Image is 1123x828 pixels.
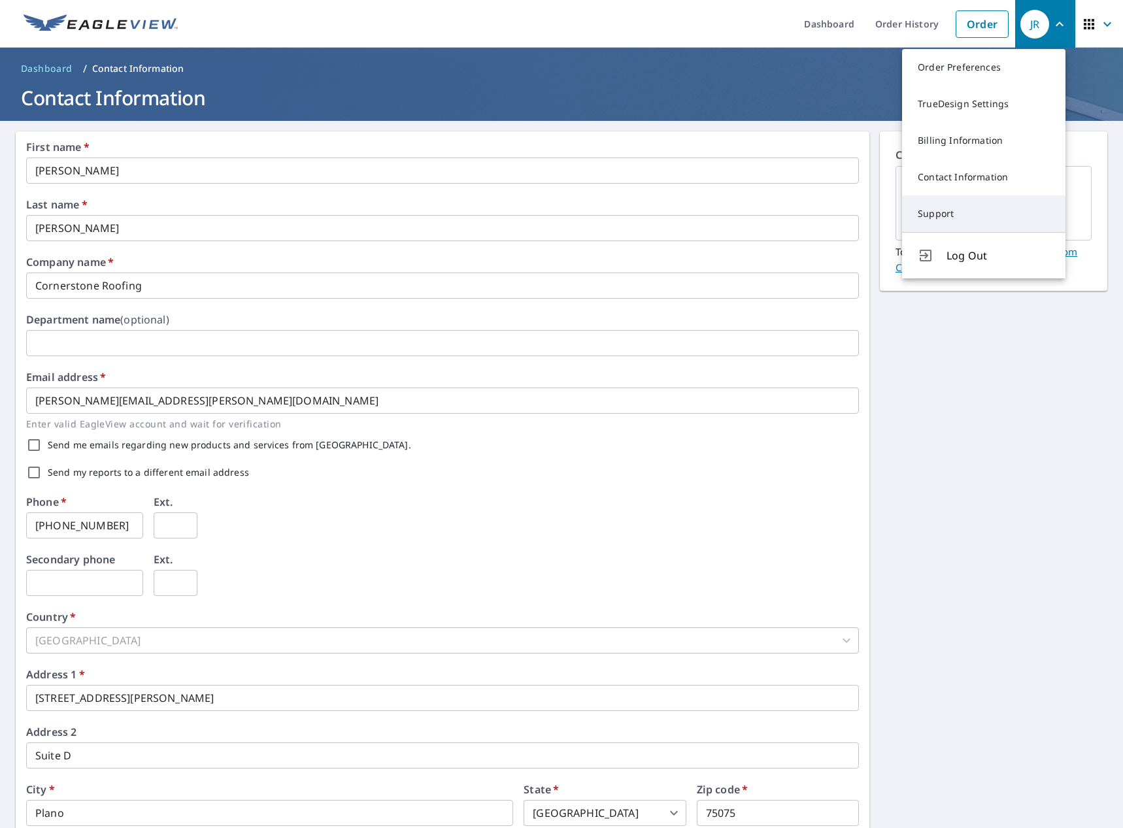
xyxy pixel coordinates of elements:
label: Department name [26,314,169,325]
label: Zip code [697,784,748,795]
img: webicon_green.png [892,195,902,206]
a: Dashboard [16,58,78,79]
label: Send my reports to a different email address [48,468,249,477]
li: / [83,61,87,76]
a: TrueDesign Settings [902,86,1065,122]
p: Contact Information [92,62,184,75]
label: Address 1 [26,669,85,680]
label: Company name [26,257,114,267]
a: Contact Information [902,159,1065,195]
a: Support [902,195,1065,232]
div: JR [1020,10,1049,39]
label: Secondary phone [26,554,115,565]
label: Phone [26,497,67,507]
label: Send me emails regarding new products and services from [GEOGRAPHIC_DATA]. [48,440,411,450]
span: Dashboard [21,62,73,75]
button: Log Out [902,232,1065,278]
p: Company Logo [896,147,1092,166]
b: (optional) [120,312,169,327]
label: Address 2 [26,727,76,737]
img: EV Logo [24,14,178,34]
p: To change this image, go to the [896,240,1092,275]
label: First name [26,142,90,152]
h1: Contact Information [16,84,1107,111]
label: State [524,784,559,795]
span: Log Out [947,248,1050,263]
div: [GEOGRAPHIC_DATA] [524,800,686,826]
div: [GEOGRAPHIC_DATA] [26,627,859,654]
a: Order [956,10,1009,38]
p: Enter valid EagleView account and wait for verification [26,416,850,431]
a: Billing Information [902,122,1065,159]
label: Email address [26,372,106,382]
label: Last name [26,199,88,210]
nav: breadcrumb [16,58,1107,79]
label: Ext. [154,497,173,507]
a: Order Preferences [902,49,1065,86]
label: Ext. [154,554,173,565]
label: Country [26,612,76,622]
label: City [26,784,55,795]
